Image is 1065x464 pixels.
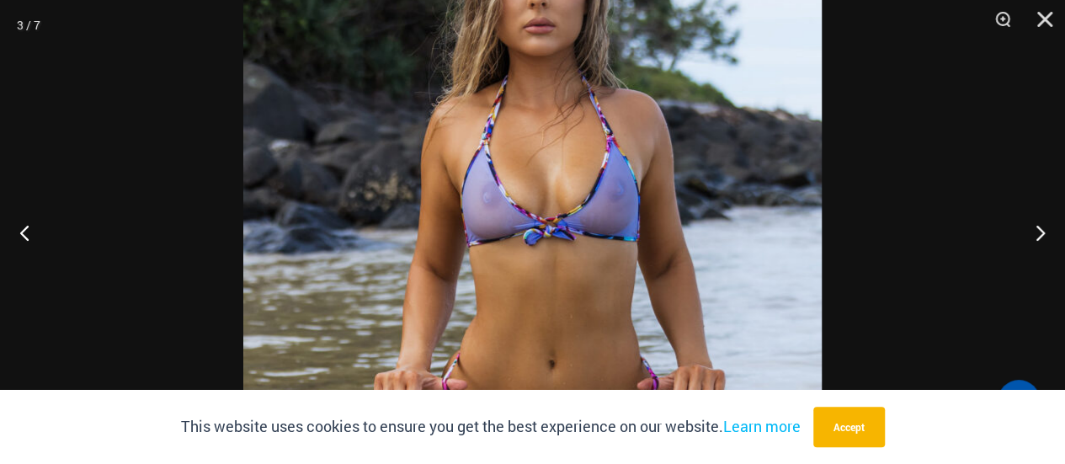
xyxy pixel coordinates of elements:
button: Next [1002,190,1065,275]
button: Accept [813,407,885,447]
a: Learn more [723,416,801,436]
div: 3 / 7 [17,13,40,38]
p: This website uses cookies to ensure you get the best experience on our website. [181,414,801,440]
